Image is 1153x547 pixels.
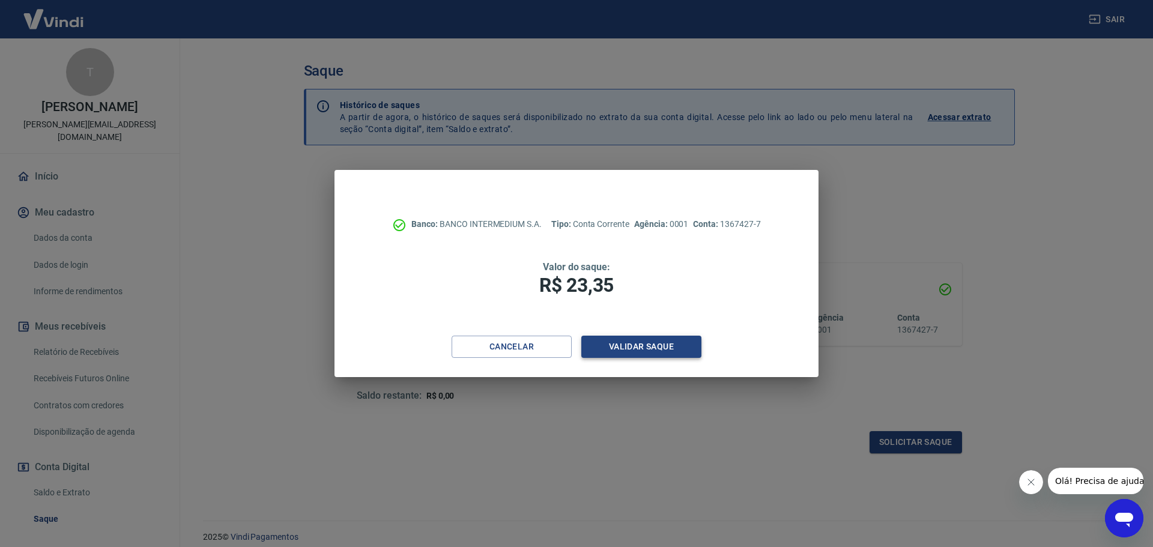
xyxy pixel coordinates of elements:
[1105,499,1143,537] iframe: Botão para abrir a janela de mensagens
[543,261,610,273] span: Valor do saque:
[411,218,542,231] p: BANCO INTERMEDIUM S.A.
[693,218,760,231] p: 1367427-7
[7,8,101,18] span: Olá! Precisa de ajuda?
[634,219,670,229] span: Agência:
[452,336,572,358] button: Cancelar
[1019,470,1043,494] iframe: Fechar mensagem
[693,219,720,229] span: Conta:
[551,219,573,229] span: Tipo:
[581,336,701,358] button: Validar saque
[551,218,629,231] p: Conta Corrente
[411,219,440,229] span: Banco:
[634,218,688,231] p: 0001
[1048,468,1143,494] iframe: Mensagem da empresa
[539,274,614,297] span: R$ 23,35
